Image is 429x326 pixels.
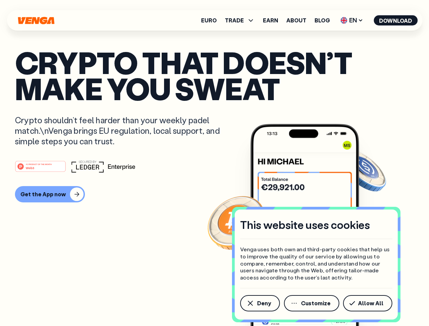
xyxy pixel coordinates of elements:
svg: Home [17,17,55,24]
span: TRADE [225,18,244,23]
button: Allow All [343,295,392,311]
span: EN [338,15,365,26]
button: Deny [240,295,280,311]
span: TRADE [225,16,255,24]
button: Download [374,15,417,25]
span: Customize [301,301,330,306]
tspan: Web3 [26,166,34,169]
p: Crypto that doesn’t make you sweat [15,49,414,101]
button: Customize [284,295,339,311]
img: flag-uk [340,17,347,24]
span: Allow All [358,301,383,306]
p: Venga uses both own and third-party cookies that help us to improve the quality of our service by... [240,246,392,281]
a: #1 PRODUCT OF THE MONTHWeb3 [15,165,66,174]
a: About [286,18,306,23]
h4: This website uses cookies [240,218,370,232]
a: Blog [315,18,330,23]
img: Bitcoin [206,192,267,253]
a: Get the App now [15,186,414,202]
tspan: #1 PRODUCT OF THE MONTH [26,163,52,165]
p: Crypto shouldn’t feel harder than your weekly padel match.\nVenga brings EU regulation, local sup... [15,115,230,147]
div: Get the App now [20,191,66,198]
span: Deny [257,301,271,306]
a: Earn [263,18,278,23]
a: Euro [201,18,217,23]
button: Get the App now [15,186,85,202]
img: USDC coin [339,146,388,195]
